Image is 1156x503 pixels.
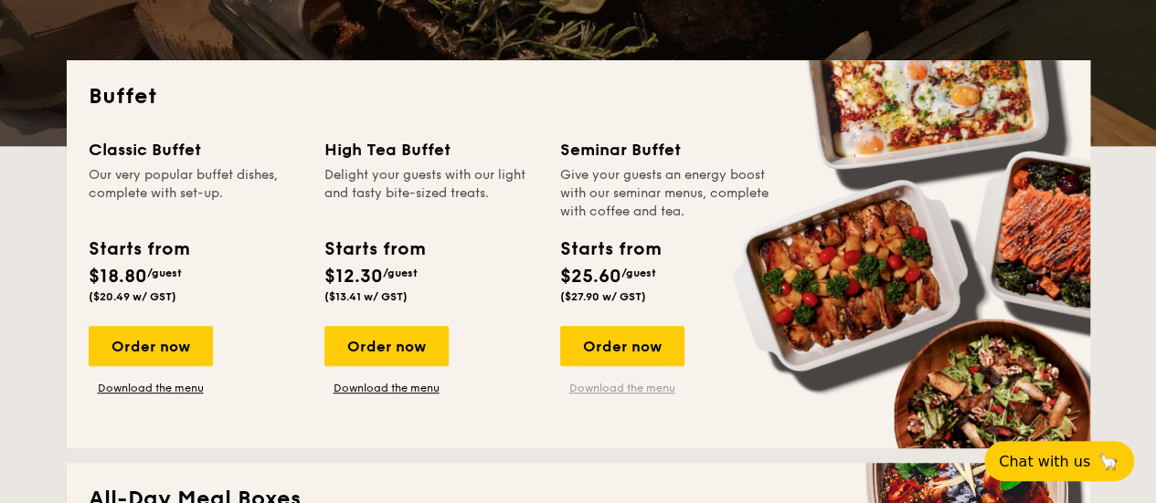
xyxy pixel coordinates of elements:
span: /guest [147,267,182,279]
span: ($13.41 w/ GST) [324,290,408,303]
span: /guest [383,267,418,279]
div: Starts from [89,236,188,263]
span: 🦙 [1098,451,1119,472]
div: Order now [89,326,213,366]
span: $25.60 [560,266,621,288]
a: Download the menu [560,381,684,395]
div: Delight your guests with our light and tasty bite-sized treats. [324,166,538,221]
h2: Buffet [89,82,1068,111]
div: High Tea Buffet [324,137,538,162]
div: Classic Buffet [89,137,302,162]
div: Order now [560,326,684,366]
button: Chat with us🦙 [984,441,1134,481]
span: /guest [621,267,656,279]
a: Download the menu [324,381,449,395]
span: $18.80 [89,266,147,288]
div: Starts from [560,236,660,263]
a: Download the menu [89,381,213,395]
span: ($27.90 w/ GST) [560,290,646,303]
div: Our very popular buffet dishes, complete with set-up. [89,166,302,221]
div: Seminar Buffet [560,137,774,162]
div: Give your guests an energy boost with our seminar menus, complete with coffee and tea. [560,166,774,221]
div: Order now [324,326,449,366]
span: ($20.49 w/ GST) [89,290,176,303]
div: Starts from [324,236,424,263]
span: Chat with us [999,453,1090,470]
span: $12.30 [324,266,383,288]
